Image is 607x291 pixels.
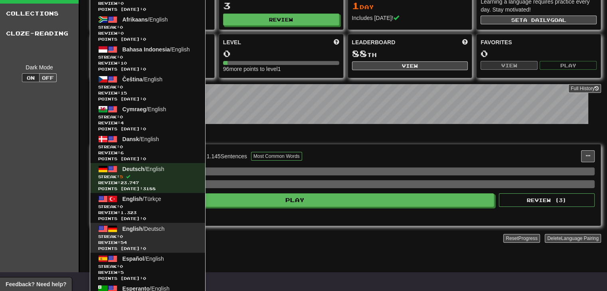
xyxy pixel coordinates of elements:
span: 0 [120,25,123,29]
span: 88 [352,48,367,59]
span: / English [123,16,168,23]
span: a daily [523,17,550,23]
div: 0 [480,49,597,59]
a: Dansk/EnglishStreak:0 Review:6Points [DATE]:0 [90,133,205,163]
span: Cymraeg [123,106,146,112]
span: 5 [120,174,123,179]
a: Full History [568,84,601,93]
button: Play [96,193,494,207]
span: Leaderboard [352,38,395,46]
div: 0 [223,49,339,59]
div: Day [352,1,468,11]
a: Čeština/EnglishStreak:0 Review:15Points [DATE]:0 [90,73,205,103]
span: Review: 6 [98,150,197,156]
span: Bahasa Indonesia [123,46,170,53]
button: ResetProgress [503,234,540,243]
span: / Türkçe [123,196,161,202]
a: English/TürkçeStreak:0 Review:1.323Points [DATE]:0 [90,193,205,223]
span: Points [DATE]: 0 [98,6,197,12]
span: Streak: [98,204,197,210]
span: Review: 15 [98,90,197,96]
span: This week in points, UTC [462,38,468,46]
div: Favorites [480,38,597,46]
button: DeleteLanguage Pairing [545,234,601,243]
span: 0 [120,204,123,209]
span: Streak: [98,234,197,240]
span: Level [223,38,241,46]
button: Seta dailygoal [480,16,597,24]
span: Review: 0 [98,30,197,36]
span: Streak: [98,24,197,30]
span: Review: 1.323 [98,210,197,216]
span: 0 [120,144,123,149]
span: Streak: [98,263,197,269]
span: Deutsch [123,166,144,172]
span: Points [DATE]: 0 [98,216,197,222]
a: Bahasa Indonesia/EnglishStreak:0 Review:10Points [DATE]:0 [90,43,205,73]
button: Review [223,14,339,26]
a: English/DeutschStreak:0 Review:54Points [DATE]:0 [90,223,205,253]
div: 3 [223,1,339,11]
div: th [352,49,468,59]
span: Points [DATE]: 0 [98,246,197,252]
span: / English [123,46,190,53]
a: Español/EnglishStreak:0 Review:5Points [DATE]:0 [90,253,205,283]
a: Cymraeg/EnglishStreak:0 Review:4Points [DATE]:0 [90,103,205,133]
span: 0 [120,264,123,269]
span: Streak: [98,54,197,60]
span: Review: 5 [98,269,197,275]
button: Most Common Words [251,152,302,161]
span: / English [123,106,166,112]
button: View [352,61,468,70]
span: Progress [518,236,538,241]
a: Deutsch/EnglishStreak:5 Review:23.747Points [DATE]:3188 [90,163,205,193]
span: Points [DATE]: 0 [98,96,197,102]
span: Streak: [98,144,197,150]
div: Includes [DATE]! [352,14,468,22]
span: / English [123,136,159,142]
span: Review: 23.747 [98,180,197,186]
span: Score more points to level up [334,38,339,46]
span: Points [DATE]: 0 [98,126,197,132]
span: Review: 4 [98,120,197,126]
span: 0 [120,55,123,59]
span: Streak: [98,174,197,180]
button: Off [39,73,57,82]
span: English [123,226,143,232]
span: Español [123,256,144,262]
span: Open feedback widget [6,280,66,288]
div: Dark Mode [6,63,73,71]
span: / Deutsch [123,226,165,232]
span: Afrikaans [123,16,148,23]
span: Review: 0 [98,0,197,6]
div: 96 more points to level 1 [223,65,339,73]
span: Streak: [98,114,197,120]
span: 0 [120,85,123,89]
span: Points [DATE]: 0 [98,66,197,72]
span: Čeština [123,76,143,83]
span: Streak: [98,84,197,90]
a: Afrikaans/EnglishStreak:0 Review:0Points [DATE]:0 [90,14,205,43]
span: 0 [120,114,123,119]
span: / English [123,166,164,172]
span: / English [123,76,162,83]
button: Review (3) [499,193,595,207]
span: English [123,196,143,202]
span: 0 [120,234,123,239]
span: Review: 54 [98,240,197,246]
span: Points [DATE]: 3188 [98,186,197,192]
span: Points [DATE]: 0 [98,156,197,162]
p: In Progress [90,132,601,140]
span: Dansk [123,136,139,142]
span: / English [123,256,164,262]
button: On [22,73,40,82]
div: 1.145 Sentences [207,152,247,160]
button: View [480,61,538,70]
span: Points [DATE]: 0 [98,275,197,281]
button: Play [540,61,597,70]
span: Review: 10 [98,60,197,66]
span: Points [DATE]: 0 [98,36,197,42]
span: Language Pairing [561,236,599,241]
